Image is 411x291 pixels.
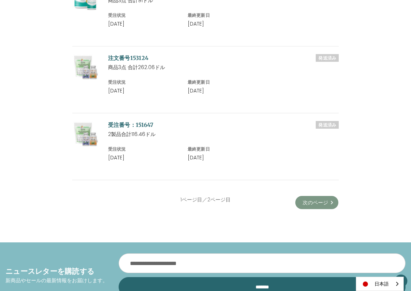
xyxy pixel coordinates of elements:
[188,87,204,94] span: [DATE]
[356,277,404,291] div: Language
[356,277,403,291] a: 日本語
[108,121,154,128] a: 受注番号：151647
[108,87,124,94] span: [DATE]
[5,277,108,284] p: 新商品やセールの最新情報をお届けします。
[108,20,124,27] span: [DATE]
[180,196,231,204] li: 1ページ目／2ページ目
[356,277,404,291] aside: Language selected: 日本語
[316,54,339,62] h6: 発送済み
[108,54,149,61] a: 注文番号153124
[108,131,339,138] p: 2製品合計116.46ドル
[295,196,338,209] a: 次のページ
[188,154,204,161] span: [DATE]
[316,121,339,129] h6: 発送済み
[188,12,260,19] h6: 最終更新日
[108,79,180,86] h6: 受注状況
[108,154,124,161] span: [DATE]
[108,12,180,19] h6: 受注状況
[108,146,180,152] h6: 受注状況
[188,79,260,86] h6: 最終更新日
[188,146,260,152] h6: 最終更新日
[108,64,339,71] p: 商品3点 合計262.06ドル
[5,266,108,277] h4: ニュースレターを購読する
[188,20,204,27] span: [DATE]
